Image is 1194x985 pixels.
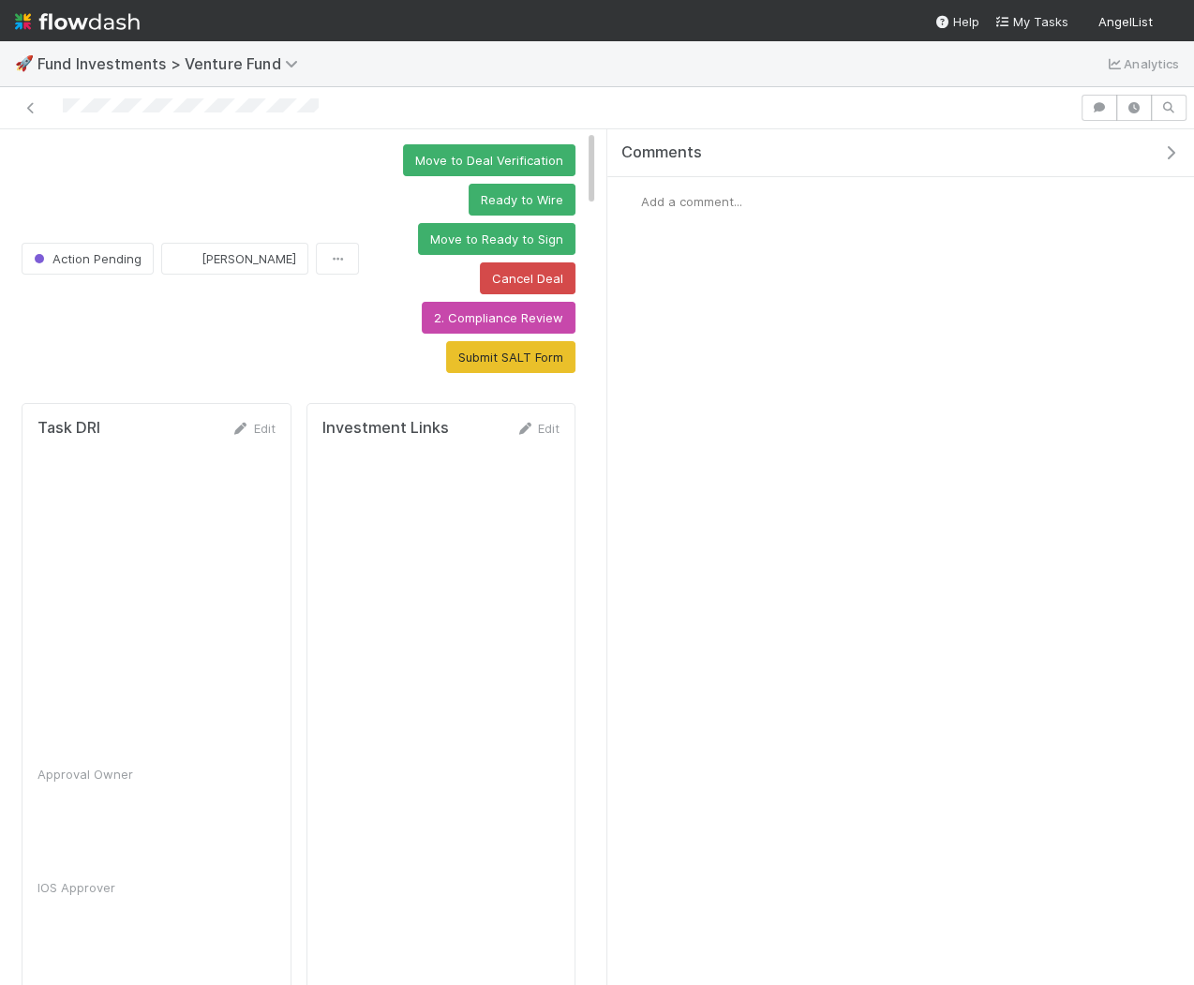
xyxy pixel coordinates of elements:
span: AngelList [1098,14,1153,29]
button: 2. Compliance Review [422,302,575,334]
button: Move to Deal Verification [403,144,575,176]
a: Edit [231,421,276,436]
img: avatar_eed832e9-978b-43e4-b51e-96e46fa5184b.png [1160,13,1179,32]
button: Submit SALT Form [446,341,575,373]
img: avatar_eed832e9-978b-43e4-b51e-96e46fa5184b.png [622,192,641,211]
div: IOS Approver [37,878,319,897]
span: Add a comment... [641,194,742,209]
img: logo-inverted-e16ddd16eac7371096b0.svg [15,6,140,37]
h5: Task DRI [37,419,100,438]
div: Help [934,12,979,31]
button: Cancel Deal [480,262,575,294]
span: Comments [621,143,702,162]
button: Move to Ready to Sign [418,223,575,255]
span: 🚀 [15,55,34,71]
h5: Investment Links [322,419,449,438]
button: Action Pending [22,243,154,275]
span: Action Pending [30,251,142,266]
img: avatar_6db445ce-3f56-49af-8247-57cf2b85f45b.png [177,249,196,268]
button: [PERSON_NAME] [161,243,308,275]
a: My Tasks [994,12,1068,31]
span: My Tasks [994,14,1068,29]
div: Approval Owner [37,765,319,784]
span: [PERSON_NAME] [201,251,296,266]
button: Ready to Wire [469,184,575,216]
span: Fund Investments > Venture Fund [37,54,307,73]
a: Analytics [1105,52,1179,75]
a: Edit [515,421,560,436]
